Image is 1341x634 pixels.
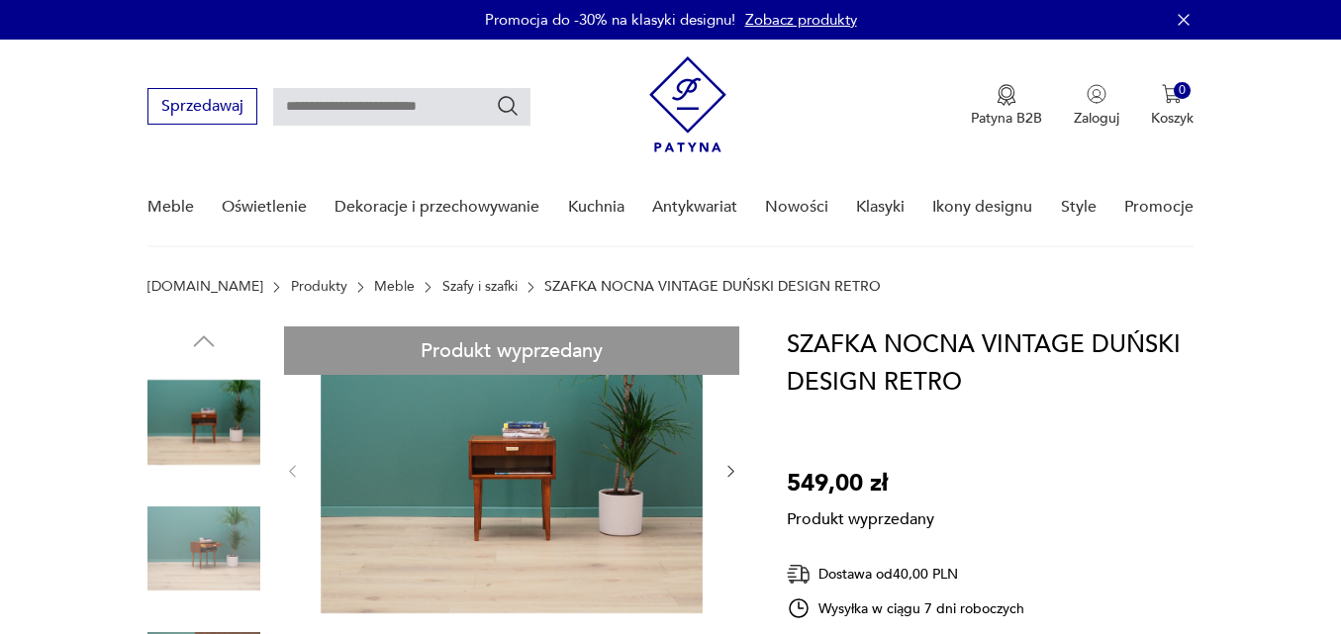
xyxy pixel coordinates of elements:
[1162,84,1182,104] img: Ikona koszyka
[335,169,539,245] a: Dekoracje i przechowywanie
[787,596,1024,620] div: Wysyłka w ciągu 7 dni roboczych
[765,169,828,245] a: Nowości
[1151,84,1194,128] button: 0Koszyk
[932,169,1032,245] a: Ikony designu
[745,10,857,30] a: Zobacz produkty
[147,88,257,125] button: Sprzedawaj
[544,279,881,295] p: SZAFKA NOCNA VINTAGE DUŃSKI DESIGN RETRO
[652,169,737,245] a: Antykwariat
[856,169,905,245] a: Klasyki
[147,101,257,115] a: Sprzedawaj
[971,84,1042,128] a: Ikona medaluPatyna B2B
[1074,109,1119,128] p: Zaloguj
[496,94,520,118] button: Szukaj
[649,56,726,152] img: Patyna - sklep z meblami i dekoracjami vintage
[291,279,347,295] a: Produkty
[997,84,1016,106] img: Ikona medalu
[442,279,518,295] a: Szafy i szafki
[787,465,934,502] p: 549,00 zł
[1174,82,1191,99] div: 0
[787,326,1205,402] h1: SZAFKA NOCNA VINTAGE DUŃSKI DESIGN RETRO
[971,109,1042,128] p: Patyna B2B
[1061,169,1097,245] a: Style
[787,502,934,530] p: Produkt wyprzedany
[1074,84,1119,128] button: Zaloguj
[222,169,307,245] a: Oświetlenie
[971,84,1042,128] button: Patyna B2B
[485,10,735,30] p: Promocja do -30% na klasyki designu!
[787,562,811,587] img: Ikona dostawy
[1151,109,1194,128] p: Koszyk
[787,562,1024,587] div: Dostawa od 40,00 PLN
[374,279,415,295] a: Meble
[147,279,263,295] a: [DOMAIN_NAME]
[1087,84,1106,104] img: Ikonka użytkownika
[568,169,624,245] a: Kuchnia
[147,169,194,245] a: Meble
[1124,169,1194,245] a: Promocje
